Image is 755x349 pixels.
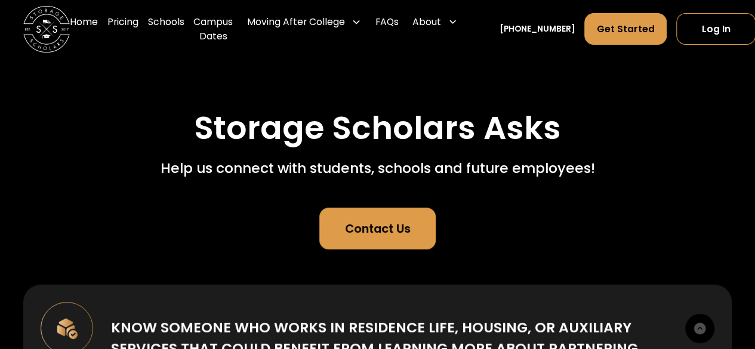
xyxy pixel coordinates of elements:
a: Pricing [107,6,138,52]
div: Contact Us [345,220,411,237]
a: Home [70,6,98,52]
img: Storage Scholars main logo [23,6,70,52]
a: home [23,6,70,52]
div: Moving After College [242,6,366,39]
a: [PHONE_NUMBER] [499,23,575,36]
div: About [408,6,462,39]
a: Contact Us [319,208,436,249]
a: Campus Dates [193,6,233,52]
div: Moving After College [247,15,345,29]
a: FAQs [375,6,398,52]
a: Get Started [584,13,667,45]
div: Help us connect with students, schools and future employees! [161,157,595,178]
div: About [412,15,441,29]
a: Schools [148,6,184,52]
h1: Storage Scholars Asks [194,110,561,146]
